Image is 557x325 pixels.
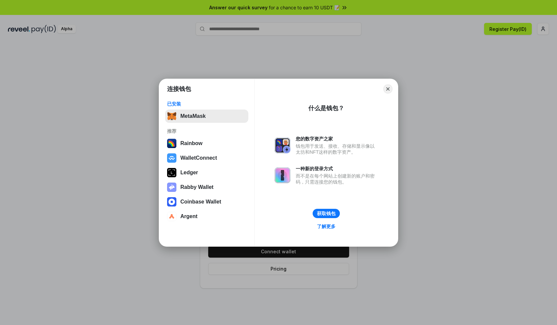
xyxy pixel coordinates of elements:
[180,199,221,205] div: Coinbase Wallet
[167,212,176,221] img: svg+xml,%3Csvg%20width%3D%2228%22%20height%3D%2228%22%20viewBox%3D%220%200%2028%2028%22%20fill%3D...
[167,85,191,93] h1: 连接钱包
[167,183,176,192] img: svg+xml,%3Csvg%20xmlns%3D%22http%3A%2F%2Fwww.w3.org%2F2000%2Fsvg%22%20fill%3D%22none%22%20viewBox...
[167,101,246,107] div: 已安装
[317,223,336,229] div: 了解更多
[296,136,378,142] div: 您的数字资产之家
[383,84,393,94] button: Close
[317,210,336,216] div: 获取钱包
[313,209,340,218] button: 获取钱包
[275,167,290,183] img: svg+xml,%3Csvg%20xmlns%3D%22http%3A%2F%2Fwww.w3.org%2F2000%2Fsvg%22%20fill%3D%22none%22%20viewBox...
[165,210,248,223] button: Argent
[167,153,176,163] img: svg+xml,%3Csvg%20width%3D%2228%22%20height%3D%2228%22%20viewBox%3D%220%200%2028%2028%22%20fill%3D...
[308,104,344,112] div: 什么是钱包？
[180,170,198,176] div: Ledger
[167,112,176,121] img: svg+xml,%3Csvg%20fill%3D%22none%22%20height%3D%2233%22%20viewBox%3D%220%200%2035%2033%22%20width%...
[165,181,248,194] button: Rabby Wallet
[165,151,248,165] button: WalletConnect
[165,195,248,208] button: Coinbase Wallet
[165,110,248,123] button: MetaMask
[167,197,176,206] img: svg+xml,%3Csvg%20width%3D%2228%22%20height%3D%2228%22%20viewBox%3D%220%200%2028%2028%22%20fill%3D...
[296,166,378,172] div: 一种新的登录方式
[275,137,290,153] img: svg+xml,%3Csvg%20xmlns%3D%22http%3A%2F%2Fwww.w3.org%2F2000%2Fsvg%22%20fill%3D%22none%22%20viewBox...
[296,143,378,155] div: 钱包用于发送、接收、存储和显示像以太坊和NFT这样的数字资产。
[180,140,203,146] div: Rainbow
[180,113,206,119] div: MetaMask
[313,222,340,231] a: 了解更多
[167,139,176,148] img: svg+xml,%3Csvg%20width%3D%22120%22%20height%3D%22120%22%20viewBox%3D%220%200%20120%20120%22%20fil...
[165,166,248,179] button: Ledger
[296,173,378,185] div: 而不是在每个网站上创建新的账户和密码，只需连接您的钱包。
[167,128,246,134] div: 推荐
[180,213,198,219] div: Argent
[180,155,217,161] div: WalletConnect
[180,184,214,190] div: Rabby Wallet
[167,168,176,177] img: svg+xml,%3Csvg%20xmlns%3D%22http%3A%2F%2Fwww.w3.org%2F2000%2Fsvg%22%20width%3D%2228%22%20height%3...
[165,137,248,150] button: Rainbow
